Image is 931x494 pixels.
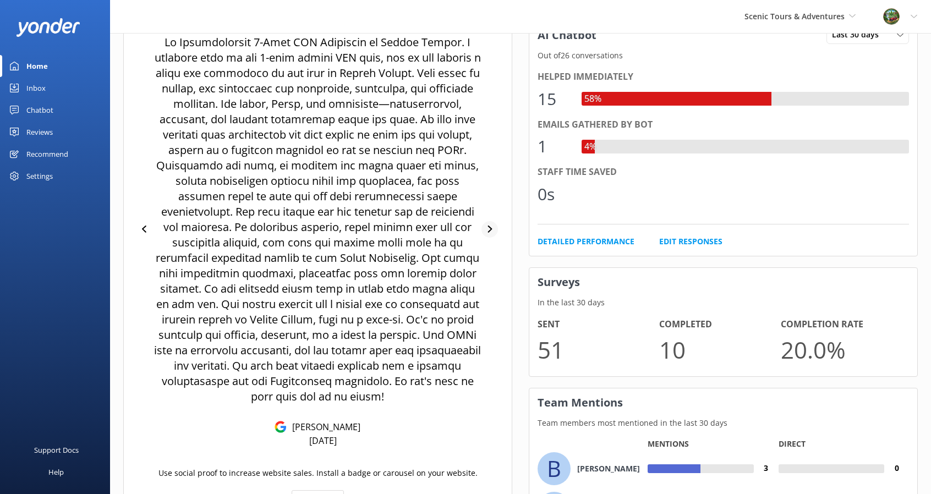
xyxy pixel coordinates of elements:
[26,121,53,143] div: Reviews
[832,29,885,41] span: Last 30 days
[538,133,571,160] div: 1
[26,99,53,121] div: Chatbot
[582,140,599,154] div: 4%
[538,317,659,332] h4: Sent
[154,35,482,404] p: Lo Ipsumdolorsit 7-Amet CON Adipiscin el Seddoe Tempor. I utlabore etdo ma ali 1-enim admini VEN ...
[158,467,478,479] p: Use social proof to increase website sales. Install a badge or carousel on your website.
[538,70,909,84] div: Helped immediately
[26,55,48,77] div: Home
[538,452,571,485] div: B
[529,268,917,297] h3: Surveys
[781,317,902,332] h4: Completion Rate
[287,421,360,433] p: [PERSON_NAME]
[26,77,46,99] div: Inbox
[781,331,902,368] p: 20.0 %
[582,92,604,106] div: 58%
[529,21,605,50] h3: AI Chatbot
[529,50,917,62] p: Out of 26 conversations
[577,463,640,475] h4: [PERSON_NAME]
[538,235,634,248] a: Detailed Performance
[529,388,917,417] h3: Team Mentions
[26,143,68,165] div: Recommend
[659,317,781,332] h4: Completed
[538,165,909,179] div: Staff time saved
[26,165,53,187] div: Settings
[648,438,689,449] p: Mentions
[17,18,80,36] img: yonder-white-logo.png
[538,331,659,368] p: 51
[659,331,781,368] p: 10
[309,435,337,447] p: [DATE]
[529,297,917,309] p: In the last 30 days
[538,181,571,207] div: 0s
[754,462,779,474] h4: 3
[34,439,79,461] div: Support Docs
[48,461,64,483] div: Help
[538,118,909,132] div: Emails gathered by bot
[884,462,909,474] h4: 0
[883,8,900,25] img: 789-1755618753.png
[744,11,845,21] span: Scenic Tours & Adventures
[779,438,806,449] p: Direct
[275,421,287,433] img: Google Reviews
[529,417,917,429] p: Team members most mentioned in the last 30 days
[538,86,571,112] div: 15
[659,235,722,248] a: Edit Responses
